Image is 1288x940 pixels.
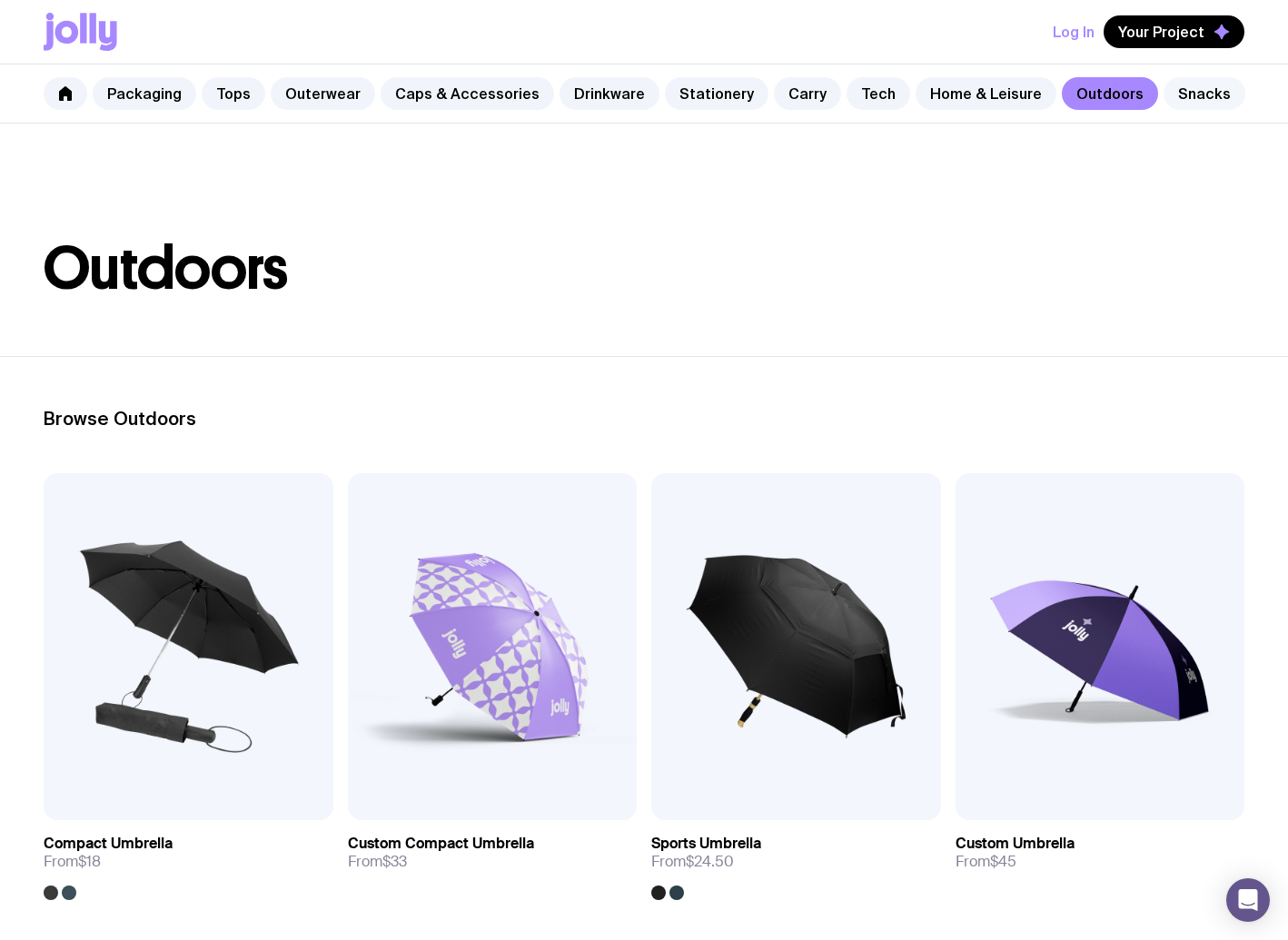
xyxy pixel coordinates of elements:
span: $45 [990,852,1016,871]
span: $18 [78,852,101,871]
a: Outerwear [271,77,375,110]
a: Stationery [665,77,768,110]
a: Snacks [1164,77,1245,110]
a: Outdoors [1062,77,1158,110]
span: From [956,853,1016,871]
a: Carry [774,77,841,110]
h2: Browse Outdoors [44,408,1244,430]
h3: Sports Umbrella [651,835,761,853]
h1: Outdoors [44,240,1244,298]
a: Custom UmbrellaFrom$45 [956,820,1245,886]
a: Tech [847,77,910,110]
h3: Custom Compact Umbrella [348,835,534,853]
a: Packaging [93,77,196,110]
span: $24.50 [686,852,734,871]
div: Open Intercom Messenger [1226,878,1270,922]
h3: Compact Umbrella [44,835,173,853]
span: From [348,853,407,871]
span: From [651,853,734,871]
button: Your Project [1104,15,1244,48]
span: $33 [382,852,407,871]
a: Drinkware [560,77,659,110]
a: Sports UmbrellaFrom$24.50 [651,820,941,900]
a: Custom Compact UmbrellaFrom$33 [348,820,638,886]
h3: Custom Umbrella [956,835,1075,853]
a: Home & Leisure [916,77,1056,110]
a: Caps & Accessories [381,77,554,110]
button: Log In [1053,15,1095,48]
a: Tops [202,77,265,110]
span: Your Project [1118,23,1204,41]
span: From [44,853,101,871]
a: Compact UmbrellaFrom$18 [44,820,333,900]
